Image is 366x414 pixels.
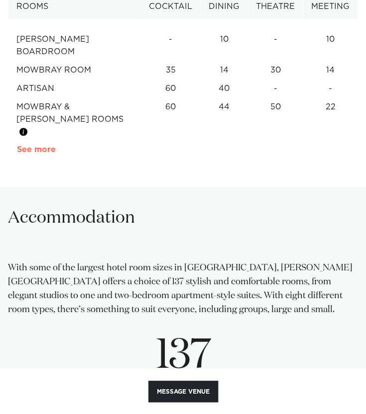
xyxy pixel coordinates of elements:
[8,98,141,141] td: MOWBRAY & [PERSON_NAME] ROOMS
[303,61,358,80] td: 14
[8,30,141,61] td: [PERSON_NAME] BOARDROOM
[141,61,201,80] td: 35
[303,98,358,141] td: 22
[248,80,303,98] td: -
[8,329,358,383] p: 137
[141,98,201,141] td: 60
[201,30,248,61] td: 10
[8,261,358,317] div: With some of the largest hotel room sizes in [GEOGRAPHIC_DATA], [PERSON_NAME][GEOGRAPHIC_DATA] of...
[201,61,248,80] td: 14
[141,80,201,98] td: 60
[148,381,218,402] button: Message Venue
[303,30,358,61] td: 10
[248,98,303,141] td: 50
[141,30,201,61] td: -
[248,61,303,80] td: 30
[8,61,141,80] td: MOWBRAY ROOM
[248,30,303,61] td: -
[8,80,141,98] td: ARTISAN
[201,98,248,141] td: 44
[303,80,358,98] td: -
[201,80,248,98] td: 40
[8,207,135,229] h2: Accommodation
